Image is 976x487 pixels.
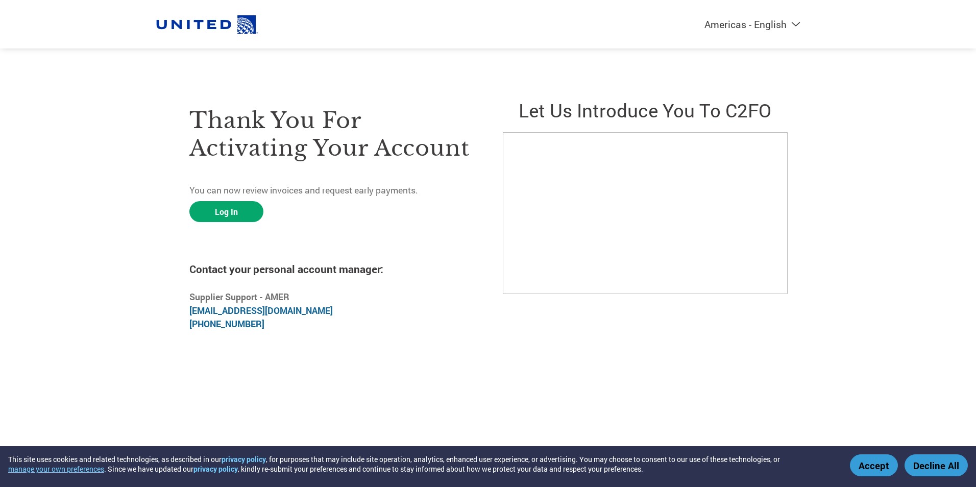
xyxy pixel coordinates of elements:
button: Accept [850,454,898,476]
div: This site uses cookies and related technologies, as described in our , for purposes that may incl... [8,454,835,474]
h2: Let us introduce you to C2FO [503,98,787,123]
a: privacy policy [193,464,238,474]
iframe: C2FO Introduction Video [503,132,788,294]
img: United Airlines [156,10,258,38]
a: privacy policy [222,454,266,464]
a: [PHONE_NUMBER] [189,318,264,330]
p: You can now review invoices and request early payments. [189,184,473,197]
button: manage your own preferences [8,464,104,474]
button: Decline All [905,454,968,476]
a: Log In [189,201,263,222]
a: [EMAIL_ADDRESS][DOMAIN_NAME] [189,305,333,316]
h4: Contact your personal account manager: [189,262,473,276]
h3: Thank you for activating your account [189,107,473,162]
b: Supplier Support - AMER [189,291,289,303]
